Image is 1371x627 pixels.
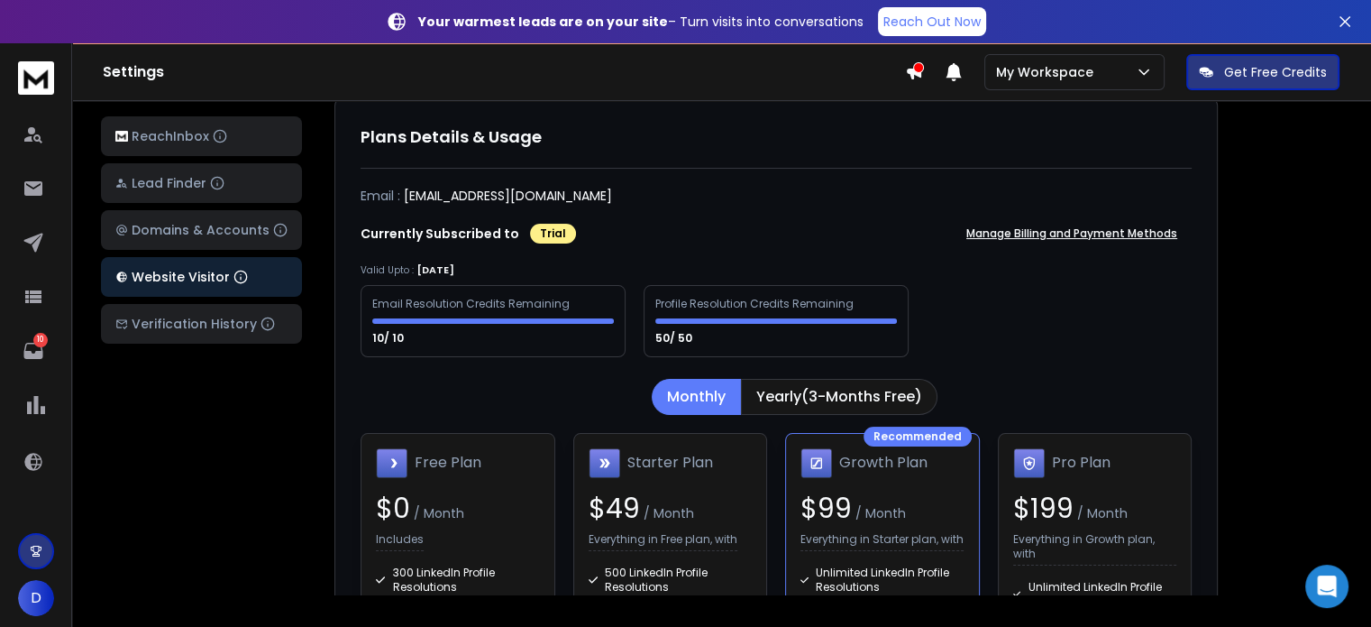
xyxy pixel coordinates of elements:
div: Profile Resolution Credits Remaining [655,297,856,311]
img: Pro Plan icon [1013,448,1045,479]
span: $ 49 [589,489,640,528]
span: $ 199 [1013,489,1074,528]
div: Recommended [864,427,972,447]
button: Get Free Credits [1186,54,1339,90]
button: ReachInbox [101,116,302,156]
img: Growth Plan icon [800,448,832,479]
a: 10 [15,333,51,369]
h1: Plans Details & Usage [361,124,1192,150]
img: Starter Plan icon [589,448,620,479]
h1: Pro Plan [1052,452,1111,474]
p: Email : [361,187,400,205]
p: Manage Billing and Payment Methods [966,226,1177,241]
p: Reach Out Now [883,13,981,31]
p: – Turn visits into conversations [418,13,864,31]
a: Reach Out Now [878,7,986,36]
span: $ 0 [376,489,410,528]
p: Everything in Growth plan, with [1013,532,1177,566]
h1: Starter Plan [627,452,713,474]
p: 10 [33,333,48,347]
img: logo [115,131,128,143]
div: 300 LinkedIn Profile Resolutions [376,566,540,595]
p: Everything in Free plan, with [589,532,737,551]
button: Yearly(3-Months Free) [741,379,937,415]
div: Open Intercom Messenger [1305,565,1348,608]
div: 500 LinkedIn Profile Resolutions [589,566,753,595]
p: 10/ 10 [372,331,407,346]
span: / Month [410,504,464,522]
div: Unlimited LinkedIn Profile Resolutions [1013,580,1177,609]
img: logo [18,61,54,95]
img: Free Plan icon [376,448,407,479]
div: Trial [530,224,576,244]
button: D [18,580,54,616]
button: Domains & Accounts [101,210,302,250]
p: [EMAIL_ADDRESS][DOMAIN_NAME] [404,187,612,205]
p: Includes [376,532,424,551]
button: Verification History [101,304,302,344]
span: $ 99 [800,489,852,528]
p: 50/ 50 [655,331,695,346]
button: Manage Billing and Payment Methods [952,216,1192,252]
h1: Free Plan [415,452,481,474]
span: / Month [852,504,906,522]
strong: Your warmest leads are on your site [418,13,668,31]
button: Lead Finder [101,163,302,203]
h1: Growth Plan [839,452,928,474]
div: Email Resolution Credits Remaining [372,297,572,311]
p: My Workspace [996,63,1101,81]
button: Monthly [652,379,741,415]
p: [DATE] [417,263,454,278]
p: Valid Upto : [361,263,414,277]
h1: Settings [103,61,905,83]
p: Currently Subscribed to [361,225,519,243]
span: / Month [640,504,694,522]
span: / Month [1074,504,1128,522]
p: Get Free Credits [1224,63,1327,81]
div: Unlimited LinkedIn Profile Resolutions [800,566,964,595]
p: Everything in Starter plan, with [800,532,964,551]
button: Website Visitor [101,257,302,297]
